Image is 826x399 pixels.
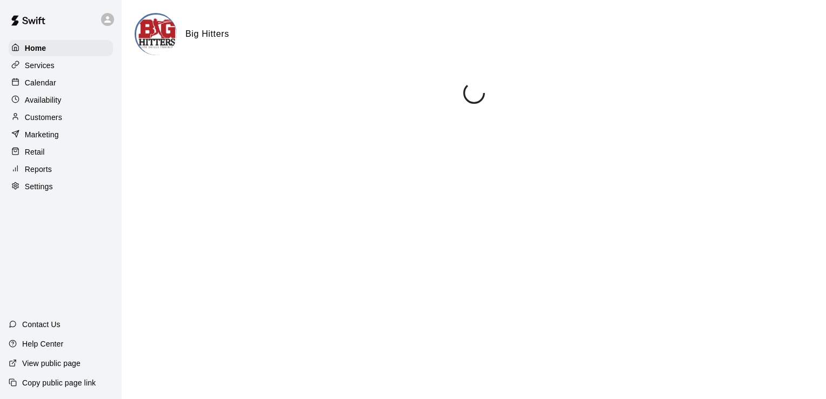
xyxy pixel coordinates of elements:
a: Reports [9,161,113,177]
p: View public page [22,358,81,369]
p: Help Center [22,338,63,349]
p: Marketing [25,129,59,140]
p: Settings [25,181,53,192]
p: Availability [25,95,62,105]
a: Availability [9,92,113,108]
a: Marketing [9,127,113,143]
h6: Big Hitters [185,27,229,41]
a: Home [9,40,113,56]
a: Customers [9,109,113,125]
img: Big Hitters logo [136,15,177,55]
p: Calendar [25,77,56,88]
p: Home [25,43,46,54]
a: Retail [9,144,113,160]
p: Reports [25,164,52,175]
p: Services [25,60,55,71]
a: Services [9,57,113,74]
p: Customers [25,112,62,123]
a: Settings [9,178,113,195]
p: Copy public page link [22,377,96,388]
p: Retail [25,147,45,157]
p: Contact Us [22,319,61,330]
a: Calendar [9,75,113,91]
